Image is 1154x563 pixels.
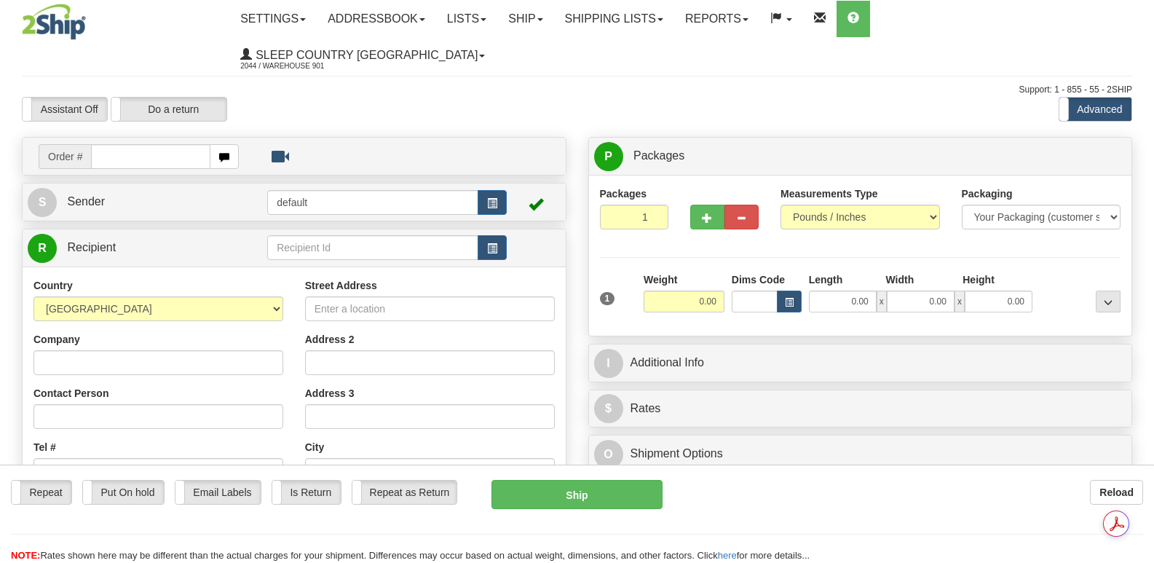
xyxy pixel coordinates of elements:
[28,188,57,217] span: S
[33,440,56,454] label: Tel #
[955,291,965,312] span: x
[1121,207,1153,355] iframe: chat widget
[39,144,91,169] span: Order #
[644,272,677,287] label: Weight
[67,195,105,208] span: Sender
[272,481,341,504] label: Is Return
[594,394,623,423] span: $
[732,272,785,287] label: Dims Code
[305,440,324,454] label: City
[594,348,1127,378] a: IAdditional Info
[877,291,887,312] span: x
[33,386,108,401] label: Contact Person
[594,142,623,171] span: P
[962,186,1013,201] label: Packaging
[23,98,107,121] label: Assistant Off
[67,241,116,253] span: Recipient
[83,481,164,504] label: Put On hold
[305,332,355,347] label: Address 2
[594,440,623,469] span: O
[33,332,80,347] label: Company
[885,272,914,287] label: Width
[252,49,478,61] span: Sleep Country [GEOGRAPHIC_DATA]
[718,550,737,561] a: here
[1096,291,1121,312] div: ...
[594,141,1127,171] a: P Packages
[436,1,497,37] a: Lists
[33,278,73,293] label: Country
[809,272,843,287] label: Length
[267,190,478,215] input: Sender Id
[11,550,40,561] span: NOTE:
[594,394,1127,424] a: $Rates
[28,233,241,263] a: R Recipient
[28,234,57,263] span: R
[491,480,662,509] button: Ship
[554,1,674,37] a: Shipping lists
[317,1,436,37] a: Addressbook
[674,1,759,37] a: Reports
[12,481,71,504] label: Repeat
[111,98,226,121] label: Do a return
[352,481,457,504] label: Repeat as Return
[600,292,615,305] span: 1
[229,1,317,37] a: Settings
[305,296,555,321] input: Enter a location
[22,84,1132,96] div: Support: 1 - 855 - 55 - 2SHIP
[305,386,355,401] label: Address 3
[1059,98,1131,121] label: Advanced
[594,349,623,378] span: I
[594,439,1127,469] a: OShipment Options
[240,59,349,74] span: 2044 / Warehouse 901
[497,1,553,37] a: Ship
[780,186,878,201] label: Measurements Type
[267,235,478,260] input: Recipient Id
[28,187,267,217] a: S Sender
[1090,480,1143,505] button: Reload
[175,481,261,504] label: Email Labels
[22,4,86,40] img: logo2044.jpg
[1099,487,1134,498] b: Reload
[963,272,995,287] label: Height
[229,37,496,74] a: Sleep Country [GEOGRAPHIC_DATA] 2044 / Warehouse 901
[633,149,684,162] span: Packages
[600,186,647,201] label: Packages
[305,278,377,293] label: Street Address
